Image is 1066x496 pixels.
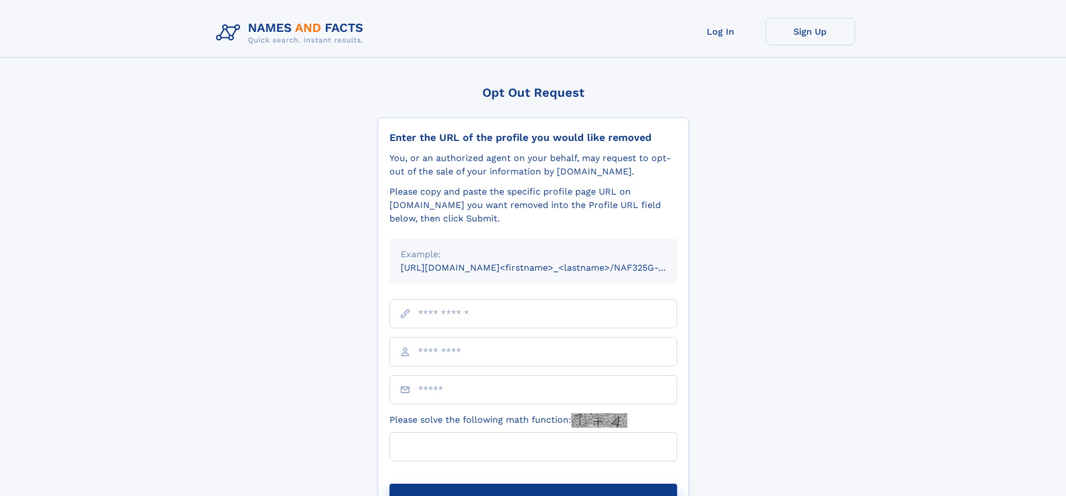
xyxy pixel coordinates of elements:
[378,86,689,100] div: Opt Out Request
[212,18,373,48] img: Logo Names and Facts
[676,18,766,45] a: Log In
[389,131,677,144] div: Enter the URL of the profile you would like removed
[401,248,666,261] div: Example:
[389,152,677,178] div: You, or an authorized agent on your behalf, may request to opt-out of the sale of your informatio...
[401,262,698,273] small: [URL][DOMAIN_NAME]<firstname>_<lastname>/NAF325G-xxxxxxxx
[389,413,627,428] label: Please solve the following math function:
[389,185,677,225] div: Please copy and paste the specific profile page URL on [DOMAIN_NAME] you want removed into the Pr...
[766,18,855,45] a: Sign Up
